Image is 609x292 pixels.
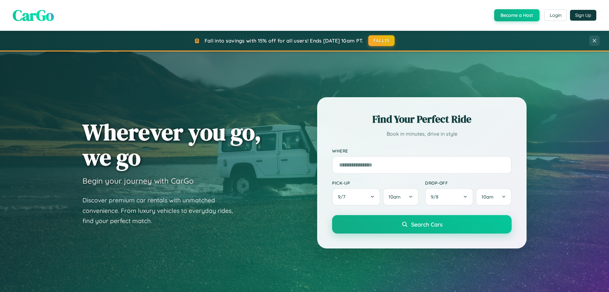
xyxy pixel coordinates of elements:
[570,10,596,21] button: Sign Up
[332,112,512,126] h2: Find Your Perfect Ride
[494,9,540,21] button: Become a Host
[332,148,512,153] label: Where
[205,37,363,44] span: Fall into savings with 15% off for all users! Ends [DATE] 10am PT.
[332,215,512,234] button: Search Cars
[476,188,512,206] button: 10am
[425,188,473,206] button: 9/8
[332,188,380,206] button: 9/7
[425,180,512,186] label: Drop-off
[411,221,442,228] span: Search Cars
[544,10,567,21] button: Login
[82,195,241,226] p: Discover premium car rentals with unmatched convenience. From luxury vehicles to everyday rides, ...
[13,5,54,26] span: CarGo
[368,35,395,46] button: FALL15
[332,129,512,139] p: Book in minutes, drive in style
[82,176,194,186] h3: Begin your journey with CarGo
[82,119,261,170] h1: Wherever you go, we go
[338,194,349,200] span: 9 / 7
[332,180,419,186] label: Pick-up
[431,194,442,200] span: 9 / 8
[481,194,494,200] span: 10am
[389,194,401,200] span: 10am
[383,188,419,206] button: 10am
